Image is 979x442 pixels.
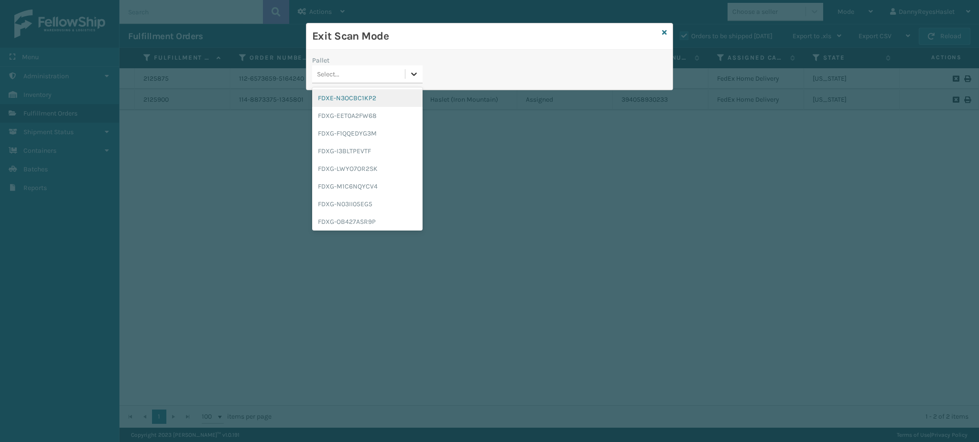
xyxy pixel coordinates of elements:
[312,178,423,195] div: FDXG-M1C6NQYCV4
[312,142,423,160] div: FDXG-I3BLTPEVTF
[312,29,658,43] h3: Exit Scan Mode
[312,125,423,142] div: FDXG-F1QQEDYG3M
[312,160,423,178] div: FDXG-LWYO7OR2SK
[312,213,423,231] div: FDXG-OB427ASR9P
[317,69,339,79] div: Select...
[312,107,423,125] div: FDXG-EET0A2FW68
[312,55,329,65] label: Pallet
[312,195,423,213] div: FDXG-N03II05EG5
[312,89,423,107] div: FDXE-N3OCBC1KP2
